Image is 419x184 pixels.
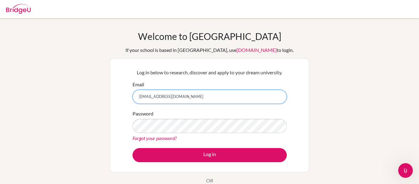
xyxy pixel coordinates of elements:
h1: Welcome to [GEOGRAPHIC_DATA] [138,31,281,42]
div: If your school is based in [GEOGRAPHIC_DATA], use to login. [125,46,294,54]
a: [DOMAIN_NAME] [236,47,277,53]
iframe: Intercom live chat [398,163,413,178]
label: Email [133,81,144,88]
label: Password [133,110,153,117]
p: Log in below to research, discover and apply to your dream university. [133,69,287,76]
a: Forgot your password? [133,135,177,141]
img: Bridge-U [6,4,31,14]
button: Log in [133,148,287,162]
